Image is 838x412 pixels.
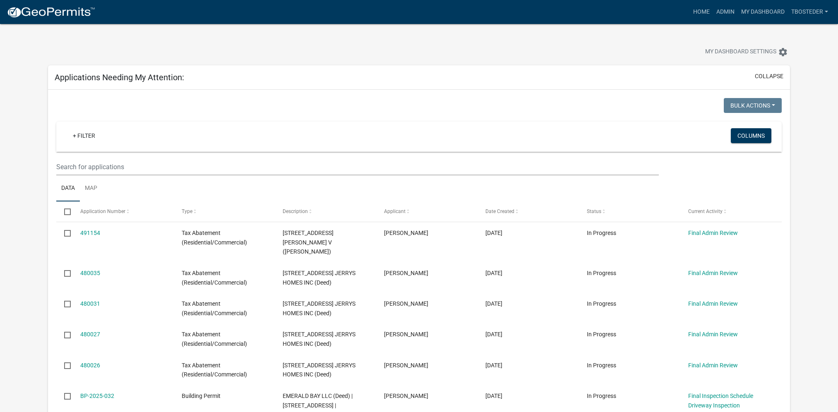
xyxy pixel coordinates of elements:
span: Application Number [80,208,125,214]
span: Date Created [485,208,514,214]
h5: Applications Needing My Attention: [55,72,184,82]
span: 09/17/2025 [485,270,502,276]
span: 09/17/2025 [485,362,502,369]
span: Tax Abatement (Residential/Commercial) [182,230,247,246]
a: Data [56,175,80,202]
a: Final Inspection Schedule [688,393,753,399]
a: + Filter [66,128,102,143]
a: 480027 [80,331,100,338]
span: adam [384,362,428,369]
datatable-header-cell: Current Activity [680,201,781,221]
span: Tax Abatement (Residential/Commercial) [182,362,247,378]
span: 311 N 19TH ST JERRYS HOMES INC (Deed) [283,331,355,347]
a: 480031 [80,300,100,307]
span: My Dashboard Settings [705,47,776,57]
span: 307 N 19TH ST JERRYS HOMES INC (Deed) [283,362,355,378]
span: 09/17/2025 [485,331,502,338]
span: adam [384,331,428,338]
a: Final Admin Review [688,300,738,307]
span: Tax Abatement (Residential/Commercial) [182,300,247,316]
span: Tax Abatement (Residential/Commercial) [182,270,247,286]
span: Current Activity [688,208,723,214]
datatable-header-cell: Status [579,201,680,221]
span: Building Permit [182,393,221,399]
span: 305 N 19TH ST JERRYS HOMES INC (Deed) [283,270,355,286]
a: Final Admin Review [688,331,738,338]
a: 480035 [80,270,100,276]
a: Map [80,175,102,202]
a: tbosteder [788,4,831,20]
span: In Progress [587,393,616,399]
span: adam [384,270,428,276]
span: 10/10/2025 [485,230,502,236]
span: adam [384,300,428,307]
span: Angie Steigerwald [384,393,428,399]
span: Type [182,208,192,214]
datatable-header-cell: Description [275,201,376,221]
a: Final Admin Review [688,230,738,236]
span: Status [587,208,601,214]
button: Columns [731,128,771,143]
a: Final Admin Review [688,270,738,276]
span: 01/14/2025 [485,393,502,399]
span: 313 N 19TH ST JERRYS HOMES INC (Deed) [283,300,355,316]
button: collapse [755,72,783,81]
a: Final Admin Review [688,362,738,369]
button: My Dashboard Settingssettings [699,44,795,60]
a: Admin [713,4,738,20]
span: 2316 N 8TH ST HOCH, DOUGLAS W/MARTHA V (Deed) [283,230,334,255]
datatable-header-cell: Date Created [478,201,579,221]
datatable-header-cell: Type [173,201,275,221]
a: 491154 [80,230,100,236]
a: BP-2025-032 [80,393,114,399]
span: In Progress [587,230,616,236]
i: settings [778,47,788,57]
span: Description [283,208,308,214]
input: Search for applications [56,158,658,175]
span: In Progress [587,300,616,307]
datatable-header-cell: Application Number [72,201,174,221]
span: In Progress [587,331,616,338]
span: In Progress [587,270,616,276]
span: Tax Abatement (Residential/Commercial) [182,331,247,347]
a: Driveway Inspection [688,402,740,409]
a: Home [690,4,713,20]
button: Bulk Actions [724,98,782,113]
span: Douglas Hoch [384,230,428,236]
a: My Dashboard [738,4,788,20]
span: Applicant [384,208,406,214]
datatable-header-cell: Applicant [376,201,478,221]
span: In Progress [587,362,616,369]
span: 09/17/2025 [485,300,502,307]
a: 480026 [80,362,100,369]
datatable-header-cell: Select [56,201,72,221]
